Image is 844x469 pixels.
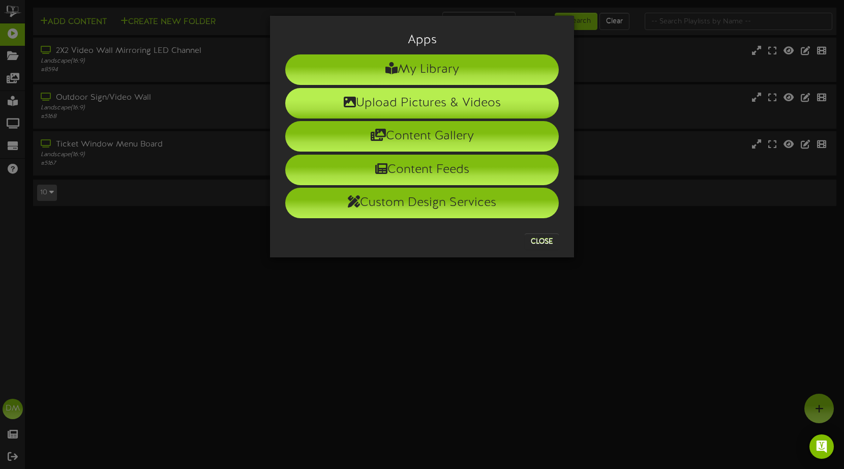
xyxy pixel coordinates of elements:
[285,155,559,185] li: Content Feeds
[285,121,559,152] li: Content Gallery
[525,233,559,250] button: Close
[809,434,834,459] div: Open Intercom Messenger
[285,188,559,218] li: Custom Design Services
[285,54,559,85] li: My Library
[285,34,559,47] h3: Apps
[285,88,559,119] li: Upload Pictures & Videos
